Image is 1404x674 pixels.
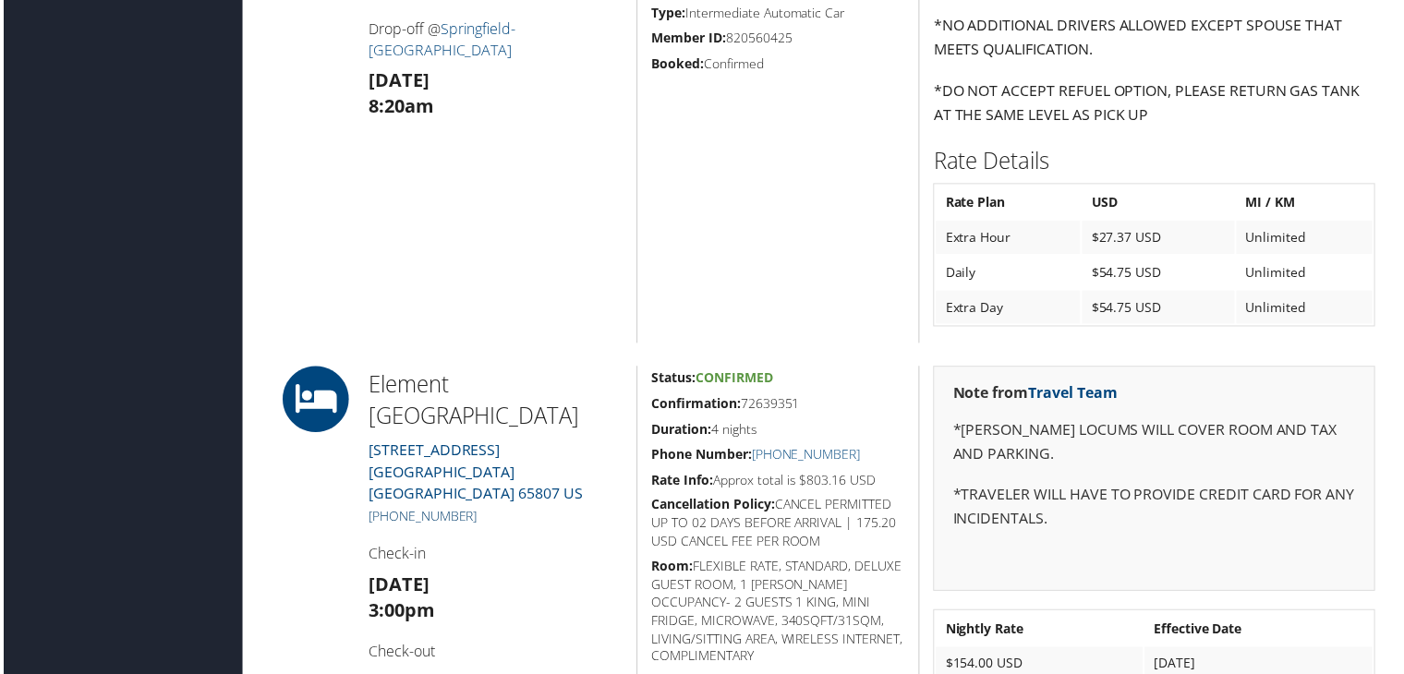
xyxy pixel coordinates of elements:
a: Springfield-[GEOGRAPHIC_DATA] [367,18,514,59]
strong: Booked: [651,54,704,72]
a: [PHONE_NUMBER] [752,447,861,464]
strong: Rate Info: [651,473,713,490]
h4: Check-out [367,644,623,665]
th: Nightly Rate [938,615,1145,648]
p: *NO ADDITIONAL DRIVERS ALLOWED EXCEPT SPOUSE THAT MEETS QUALIFICATION. [935,14,1379,61]
h5: Approx total is $803.16 USD [651,473,906,491]
h5: FLEXIBLE RATE, STANDARD, DELUXE GUEST ROOM, 1 [PERSON_NAME] OCCUPANCY- 2 GUESTS 1 KING, MINI FRID... [651,560,906,668]
strong: Status: [651,370,696,388]
h5: 4 nights [651,422,906,440]
th: MI / KM [1240,187,1376,220]
p: *DO NOT ACCEPT REFUEL OPTION, PLEASE RETURN GAS TANK AT THE SAME LEVEL AS PICK UP [935,79,1379,126]
h5: 820560425 [651,29,906,47]
strong: [DATE] [367,67,428,92]
strong: 3:00pm [367,600,433,625]
h5: Intermediate Automatic Car [651,4,906,22]
th: Effective Date [1147,615,1376,648]
td: $27.37 USD [1084,222,1238,255]
td: Extra Hour [938,222,1083,255]
h2: Rate Details [935,146,1379,177]
h2: Element [GEOGRAPHIC_DATA] [367,370,623,432]
a: [PHONE_NUMBER] [367,510,476,527]
p: *[PERSON_NAME] LOCUMS WILL COVER ROOM AND TAX AND PARKING. [954,420,1360,467]
a: [STREET_ADDRESS][GEOGRAPHIC_DATA] [GEOGRAPHIC_DATA] 65807 US [367,441,582,506]
strong: Cancellation Policy: [651,498,775,515]
strong: Confirmation: [651,396,741,414]
strong: Note from [954,384,1120,404]
td: Extra Day [938,292,1083,325]
h5: 72639351 [651,396,906,415]
td: $54.75 USD [1084,292,1238,325]
strong: Room: [651,560,693,577]
td: Unlimited [1240,257,1376,290]
h4: Drop-off @ [367,18,623,60]
td: $54.75 USD [1084,257,1238,290]
strong: Member ID: [651,29,726,46]
a: Travel Team [1030,384,1120,404]
h5: Confirmed [651,54,906,73]
strong: Phone Number: [651,447,752,464]
h4: Check-in [367,546,623,566]
td: Daily [938,257,1083,290]
strong: 8:20am [367,93,432,118]
td: Unlimited [1240,292,1376,325]
th: Rate Plan [938,187,1083,220]
strong: Duration: [651,422,711,439]
h5: CANCEL PERMITTED UP TO 02 DAYS BEFORE ARRIVAL | 175.20 USD CANCEL FEE PER ROOM [651,498,906,552]
strong: Type: [651,4,685,21]
th: USD [1084,187,1238,220]
span: Confirmed [696,370,773,388]
strong: [DATE] [367,574,428,599]
p: *TRAVELER WILL HAVE TO PROVIDE CREDIT CARD FOR ANY INCIDENTALS. [954,486,1360,533]
td: Unlimited [1240,222,1376,255]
